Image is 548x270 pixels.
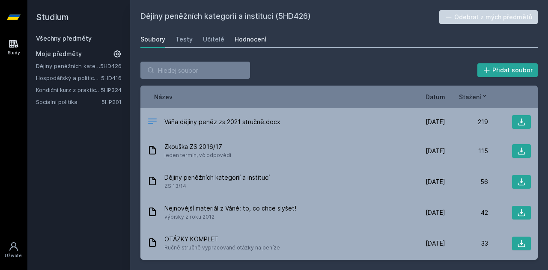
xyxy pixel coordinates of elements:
[426,239,445,248] span: [DATE]
[36,98,101,106] a: Sociální politika
[101,86,122,93] a: 5HP324
[8,50,20,56] div: Study
[445,178,488,186] div: 56
[477,63,538,77] button: Přidat soubor
[147,116,158,128] div: DOCX
[140,62,250,79] input: Hledej soubor
[203,35,224,44] div: Učitelé
[2,237,26,263] a: Uživatel
[154,92,173,101] button: Název
[235,35,266,44] div: Hodnocení
[235,31,266,48] a: Hodnocení
[140,31,165,48] a: Soubory
[101,98,122,105] a: 5HP201
[164,151,231,160] span: jeden termín, vč odpovědí
[36,86,101,94] a: Kondiční kurz z praktické hospodářské politiky
[36,62,100,70] a: Dějiny peněžních kategorií a institucí
[426,92,445,101] button: Datum
[445,208,488,217] div: 42
[2,34,26,60] a: Study
[140,35,165,44] div: Soubory
[100,62,122,69] a: 5HD426
[164,204,296,213] span: Nejnovější materiál z Váně: to, co chce slyšet!
[164,182,270,190] span: ZS 13/14
[439,10,538,24] button: Odebrat z mých předmětů
[164,235,280,243] span: OTÁZKY KOMPLET
[176,31,193,48] a: Testy
[459,92,481,101] span: Stažení
[445,118,488,126] div: 219
[36,50,82,58] span: Moje předměty
[164,243,280,252] span: Ručně stručně vypracované otázky na peníze
[5,252,23,259] div: Uživatel
[459,92,488,101] button: Stažení
[426,178,445,186] span: [DATE]
[445,239,488,248] div: 33
[445,147,488,155] div: 115
[164,142,231,151] span: Zkouška ZS 2016/17
[140,10,439,24] h2: Dějiny peněžních kategorií a institucí (5HD426)
[426,118,445,126] span: [DATE]
[164,118,280,126] span: Váňa dějiny peněz zs 2021 stručně.docx
[36,35,92,42] a: Všechny předměty
[164,213,296,221] span: výpisky z roku 2012
[36,74,101,82] a: Hospodářský a politický vývoj Evropy ve 20.století
[164,173,270,182] span: Dějiny peněžních kategorií a institucí
[176,35,193,44] div: Testy
[101,74,122,81] a: 5HD416
[203,31,224,48] a: Učitelé
[426,147,445,155] span: [DATE]
[426,208,445,217] span: [DATE]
